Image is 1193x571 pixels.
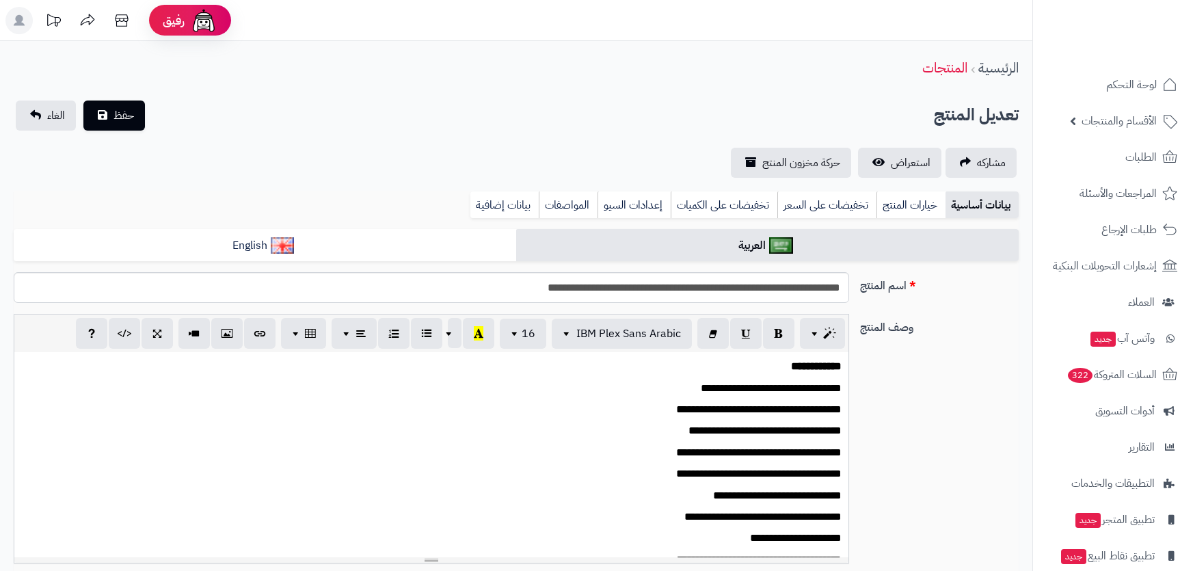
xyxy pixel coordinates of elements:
img: العربية [769,237,793,254]
span: طلبات الإرجاع [1101,220,1157,239]
a: وآتس آبجديد [1041,322,1185,355]
a: العملاء [1041,286,1185,319]
span: المراجعات والأسئلة [1080,184,1157,203]
a: الغاء [16,101,76,131]
button: IBM Plex Sans Arabic [552,319,692,349]
a: إعدادات السيو [598,191,671,219]
span: جديد [1061,549,1086,564]
a: بيانات أساسية [946,191,1019,219]
span: التطبيقات والخدمات [1071,474,1155,493]
button: حفظ [83,101,145,131]
a: حركة مخزون المنتج [731,148,851,178]
a: المراجعات والأسئلة [1041,177,1185,210]
span: الغاء [47,107,65,124]
span: أدوات التسويق [1095,401,1155,421]
span: السلات المتروكة [1067,365,1157,384]
a: تخفيضات على السعر [777,191,876,219]
span: 322 [1067,368,1093,384]
a: استعراض [858,148,941,178]
a: طلبات الإرجاع [1041,213,1185,246]
button: 16 [500,319,546,349]
span: حركة مخزون المنتج [762,155,840,171]
a: تطبيق المتجرجديد [1041,503,1185,536]
a: الرئيسية [978,57,1019,78]
span: التقارير [1129,438,1155,457]
span: 16 [522,326,535,342]
a: بيانات إضافية [470,191,539,219]
a: السلات المتروكة322 [1041,358,1185,391]
span: الأقسام والمنتجات [1082,111,1157,131]
span: استعراض [891,155,930,171]
a: التطبيقات والخدمات [1041,467,1185,500]
img: ai-face.png [190,7,217,34]
label: وصف المنتج [855,314,1024,336]
a: العربية [516,229,1019,263]
span: تطبيق نقاط البيع [1060,546,1155,566]
span: تطبيق المتجر [1074,510,1155,529]
a: المنتجات [922,57,967,78]
span: لوحة التحكم [1106,75,1157,94]
a: تخفيضات على الكميات [671,191,777,219]
h2: تعديل المنتج [934,101,1019,129]
a: الطلبات [1041,141,1185,174]
span: IBM Plex Sans Arabic [576,326,681,342]
span: إشعارات التحويلات البنكية [1053,256,1157,276]
img: logo-2.png [1100,30,1180,59]
span: حفظ [113,107,134,124]
a: English [14,229,516,263]
span: جديد [1075,513,1101,528]
span: الطلبات [1125,148,1157,167]
span: جديد [1090,332,1116,347]
span: العملاء [1128,293,1155,312]
a: خيارات المنتج [876,191,946,219]
a: تحديثات المنصة [36,7,70,38]
span: مشاركه [977,155,1006,171]
img: English [271,237,295,254]
a: أدوات التسويق [1041,395,1185,427]
a: إشعارات التحويلات البنكية [1041,250,1185,282]
span: وآتس آب [1089,329,1155,348]
a: مشاركه [946,148,1017,178]
a: التقارير [1041,431,1185,464]
a: المواصفات [539,191,598,219]
span: رفيق [163,12,185,29]
label: اسم المنتج [855,272,1024,294]
a: لوحة التحكم [1041,68,1185,101]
